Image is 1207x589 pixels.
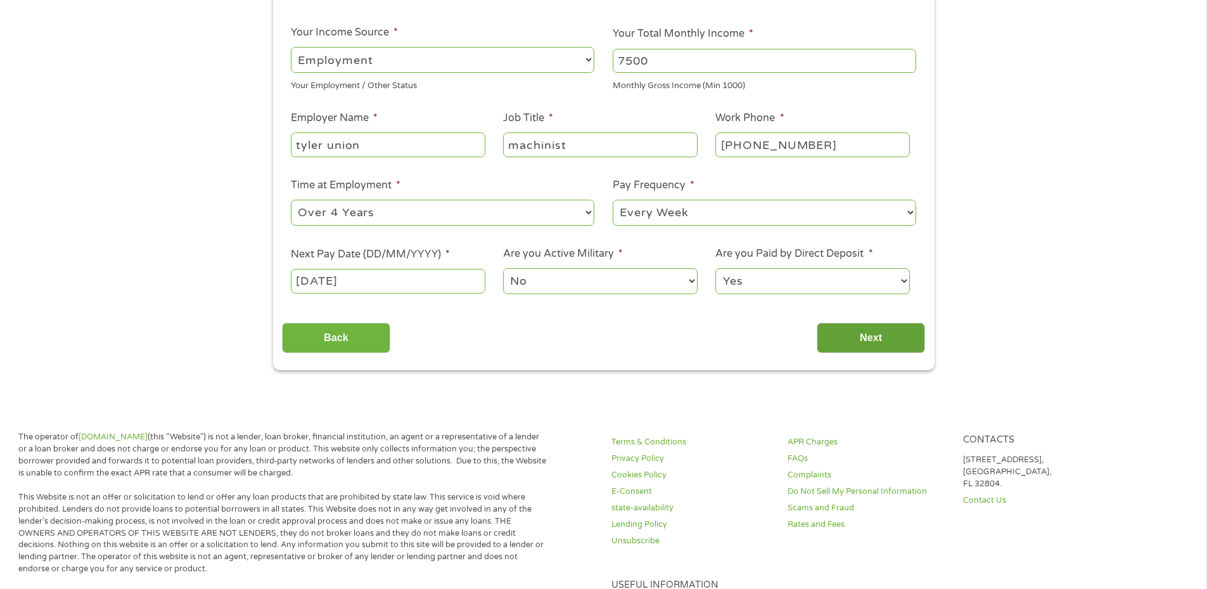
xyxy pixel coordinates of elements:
[788,436,948,448] a: APR Charges
[611,453,772,465] a: Privacy Policy
[503,112,553,125] label: Job Title
[788,486,948,498] a: Do Not Sell My Personal Information
[291,179,400,192] label: Time at Employment
[788,453,948,465] a: FAQs
[18,431,547,479] p: The operator of (this “Website”) is not a lender, loan broker, financial institution, an agent or...
[503,133,697,157] input: Cashier
[788,519,948,531] a: Rates and Fees
[817,323,925,354] input: Next
[715,247,872,261] label: Are you Paid by Direct Deposit
[613,27,753,41] label: Your Total Monthly Income
[963,454,1124,490] p: [STREET_ADDRESS], [GEOGRAPHIC_DATA], FL 32804.
[291,269,485,293] input: Use the arrow keys to pick a date
[715,133,909,157] input: (231) 754-4010
[963,434,1124,446] h4: Contacts
[715,112,784,125] label: Work Phone
[611,436,772,448] a: Terms & Conditions
[291,112,378,125] label: Employer Name
[291,248,450,261] label: Next Pay Date (DD/MM/YYYY)
[963,495,1124,507] a: Contact Us
[282,323,390,354] input: Back
[611,469,772,481] a: Cookies Policy
[613,179,694,192] label: Pay Frequency
[291,133,485,157] input: Walmart
[613,49,916,73] input: 1800
[79,432,148,442] a: [DOMAIN_NAME]
[788,469,948,481] a: Complaints
[291,26,398,39] label: Your Income Source
[503,247,623,261] label: Are you Active Military
[611,486,772,498] a: E-Consent
[611,502,772,514] a: state-availability
[613,75,916,93] div: Monthly Gross Income (Min 1000)
[788,502,948,514] a: Scams and Fraud
[18,491,547,575] p: This Website is not an offer or solicitation to lend or offer any loan products that are prohibit...
[611,535,772,547] a: Unsubscribe
[291,75,594,93] div: Your Employment / Other Status
[611,519,772,531] a: Lending Policy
